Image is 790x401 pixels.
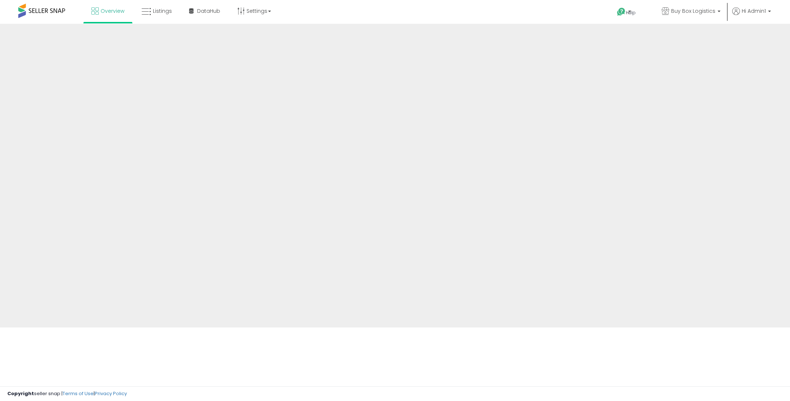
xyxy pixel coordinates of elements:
[732,7,771,24] a: Hi Admin1
[742,7,766,15] span: Hi Admin1
[626,10,636,16] span: Help
[617,7,626,16] i: Get Help
[611,2,650,24] a: Help
[153,7,172,15] span: Listings
[671,7,715,15] span: Buy Box Logistics
[101,7,124,15] span: Overview
[197,7,220,15] span: DataHub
